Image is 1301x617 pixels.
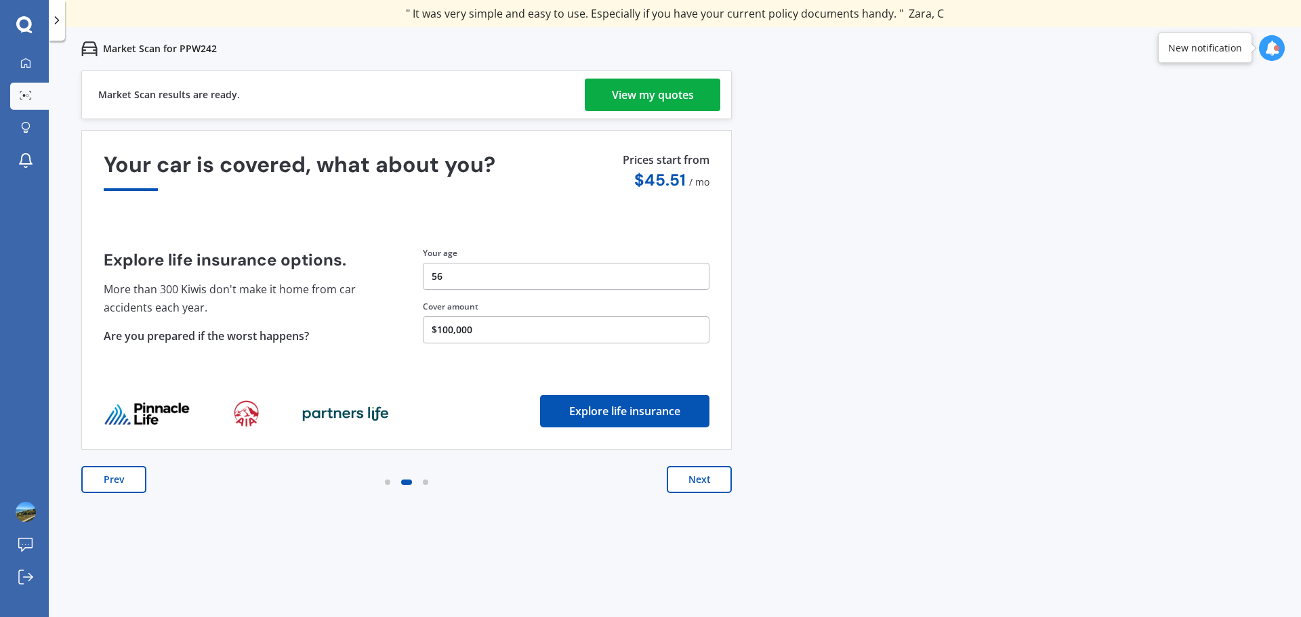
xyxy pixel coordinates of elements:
div: Your age [423,247,709,259]
p: More than 300 Kiwis don't make it home from car accidents each year. [104,280,390,316]
img: ACg8ocJvdSR8Pgcx4ldjt7PJctHOe3WPmwtofGcnGhWUT_BazYveEb77iA=s96-c [16,502,36,522]
h4: Explore life insurance options. [104,251,390,270]
div: Cover amount [423,301,709,313]
img: life_provider_logo_2 [302,406,389,422]
button: Explore life insurance [540,395,709,427]
span: $ 45.51 [634,169,686,190]
img: life_provider_logo_0 [104,402,190,426]
img: life_provider_logo_1 [234,400,259,427]
p: Market Scan for PPW242 [103,42,217,56]
div: Market Scan results are ready. [98,71,240,119]
div: View my quotes [612,79,694,111]
div: Your car is covered, what about you? [104,152,709,191]
span: Are you prepared if the worst happens? [104,328,309,343]
span: / mo [689,175,709,188]
img: car.f15378c7a67c060ca3f3.svg [81,41,98,57]
p: Prices start from [623,152,709,171]
button: Next [667,466,732,493]
div: New notification [1168,41,1242,55]
button: Prev [81,466,146,493]
button: $100,000 [423,316,709,343]
a: View my quotes [585,79,720,111]
button: 56 [423,263,709,290]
